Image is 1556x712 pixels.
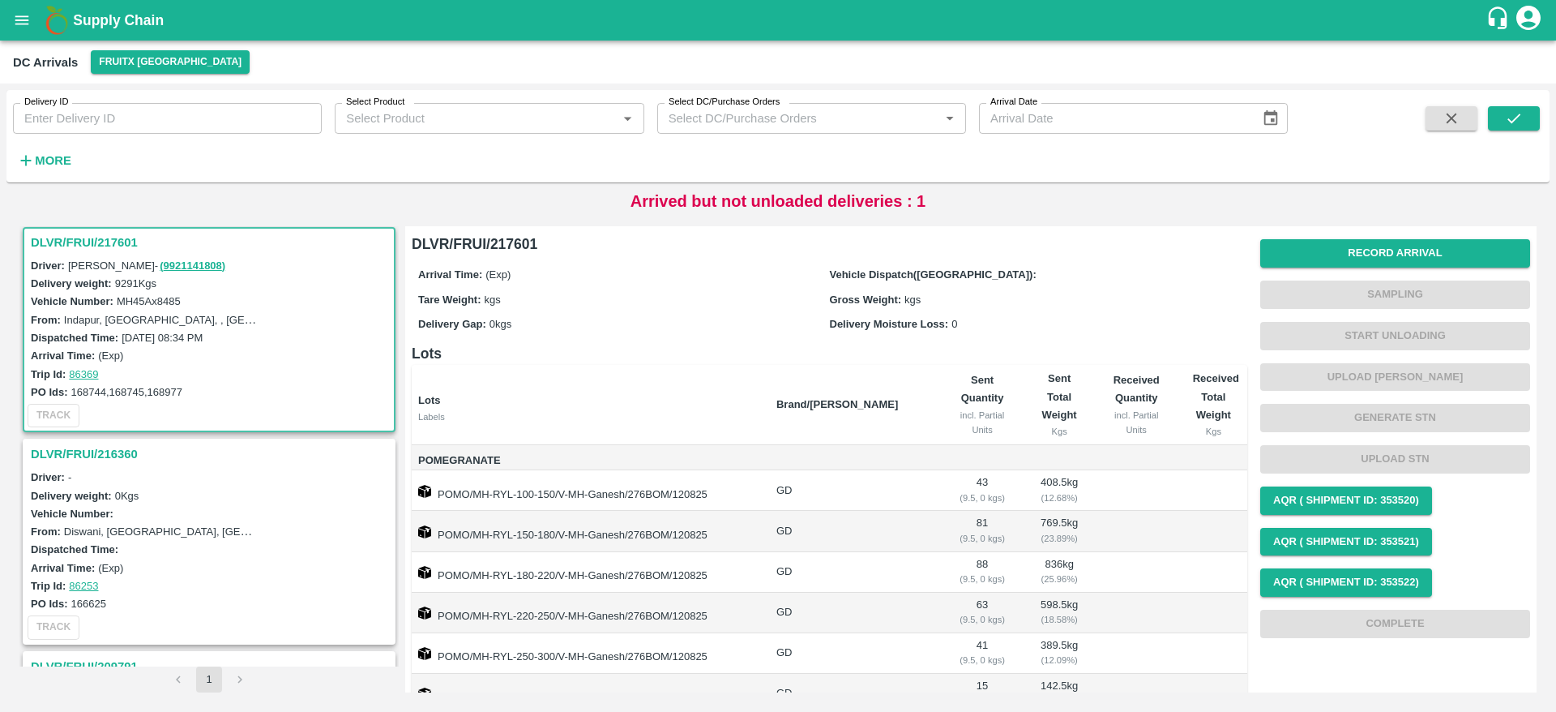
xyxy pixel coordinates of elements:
label: 0 Kgs [115,490,139,502]
label: Select Product [346,96,404,109]
div: customer-support [1485,6,1514,35]
img: box [418,688,431,701]
label: 9291 Kgs [115,277,156,290]
td: POMO/MH-RYL-150-180/V-MH-Ganesh/276BOM/120825 [412,511,763,551]
label: (Exp) [98,350,123,362]
b: Sent Total Weight [1042,372,1077,421]
img: logo [41,4,73,36]
label: Delivery Gap: [418,318,486,330]
td: POMO/MH-RYL-220-250/V-MH-Ganesh/276BOM/120825 [412,593,763,633]
label: PO Ids: [31,598,68,610]
label: Delivery Moisture Loss: [830,318,949,330]
div: DC Arrivals [13,52,78,73]
button: Open [617,108,638,129]
td: 836 kg [1026,552,1093,593]
button: Select DC [91,50,250,74]
label: Dispatched Time: [31,332,118,344]
label: Arrival Time: [31,350,95,362]
td: 88 [939,552,1026,593]
img: box [418,647,431,660]
img: box [418,525,431,538]
div: ( 9.5, 0 kgs) [952,491,1013,505]
label: Delivery weight: [31,277,112,290]
button: AQR ( Shipment Id: 353522) [1260,568,1432,597]
td: 41 [939,633,1026,674]
label: Arrival Time: [418,268,482,281]
button: Open [939,108,960,129]
label: Vehicle Number: [31,508,113,520]
td: 769.5 kg [1026,511,1093,551]
label: Driver: [31,471,65,483]
div: Kgs [1039,424,1080,439]
button: AQR ( Shipment Id: 353521) [1260,528,1432,556]
td: GD [763,633,939,674]
h3: DLVR/FRUI/217601 [31,232,392,253]
label: Driver: [31,259,65,272]
label: Delivery weight: [31,490,112,502]
td: POMO/MH-RYL-250-300/V-MH-Ganesh/276BOM/120825 [412,633,763,674]
label: Trip Id: [31,368,66,380]
label: Vehicle Dispatch([GEOGRAPHIC_DATA]): [830,268,1037,281]
button: page 1 [196,667,222,693]
td: 389.5 kg [1026,633,1093,674]
label: Diswani, [GEOGRAPHIC_DATA], [GEOGRAPHIC_DATA] , [GEOGRAPHIC_DATA] [64,525,451,538]
b: Sent Quantity [961,374,1004,404]
b: Received Total Weight [1193,372,1239,421]
label: [DATE] 08:34 PM [122,332,203,344]
td: 598.5 kg [1026,593,1093,633]
div: ( 9.5, 0 kgs) [952,531,1013,546]
label: Tare Weight: [418,294,481,306]
td: GD [763,593,939,633]
b: Lots [418,394,440,406]
label: 166625 [71,598,106,610]
span: [PERSON_NAME] - [68,259,227,272]
div: ( 23.89 %) [1039,531,1080,546]
td: POMO/MH-RYL-180-220/V-MH-Ganesh/276BOM/120825 [412,552,763,593]
a: 86253 [69,580,98,592]
strong: More [35,154,71,167]
td: 408.5 kg [1026,470,1093,511]
td: GD [763,470,939,511]
h3: DLVR/FRUI/209791 [31,656,392,677]
span: 0 kgs [489,318,511,330]
label: Arrival Date [990,96,1037,109]
label: Select DC/Purchase Orders [669,96,780,109]
td: POMO/MH-RYL-100-150/V-MH-Ganesh/276BOM/120825 [412,470,763,511]
a: 86369 [69,368,98,380]
a: (9921141808) [160,259,225,272]
label: From: [31,525,61,538]
button: AQR ( Shipment Id: 353520) [1260,487,1432,515]
td: GD [763,552,939,593]
button: open drawer [3,2,41,39]
span: Pomegranate [418,452,763,470]
span: kgs [904,294,921,306]
p: Arrived but not unloaded deliveries : 1 [631,189,926,213]
input: Arrival Date [979,103,1249,134]
img: box [418,485,431,498]
label: From: [31,314,61,326]
td: 81 [939,511,1026,551]
label: Arrival Time: [31,562,95,574]
div: ( 18.58 %) [1039,612,1080,627]
td: GD [763,511,939,551]
label: 168744,168745,168977 [71,386,182,398]
a: Supply Chain [73,9,1485,32]
div: ( 12.68 %) [1039,491,1080,505]
input: Select DC/Purchase Orders [662,108,913,129]
label: (Exp) [98,562,123,574]
div: ( 9.5, 0 kgs) [952,612,1013,627]
span: - [68,471,71,483]
label: Vehicle Number: [31,295,113,307]
label: PO Ids: [31,386,68,398]
label: Indapur, [GEOGRAPHIC_DATA], , [GEOGRAPHIC_DATA] [64,313,336,326]
div: ( 25.96 %) [1039,572,1080,586]
button: More [13,147,75,174]
button: Choose date [1255,103,1286,134]
span: 0 [951,318,957,330]
input: Enter Delivery ID [13,103,322,134]
b: Received Quantity [1114,374,1160,404]
img: box [418,607,431,620]
td: 43 [939,470,1026,511]
h3: DLVR/FRUI/216360 [31,444,392,465]
div: Kgs [1193,424,1234,439]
